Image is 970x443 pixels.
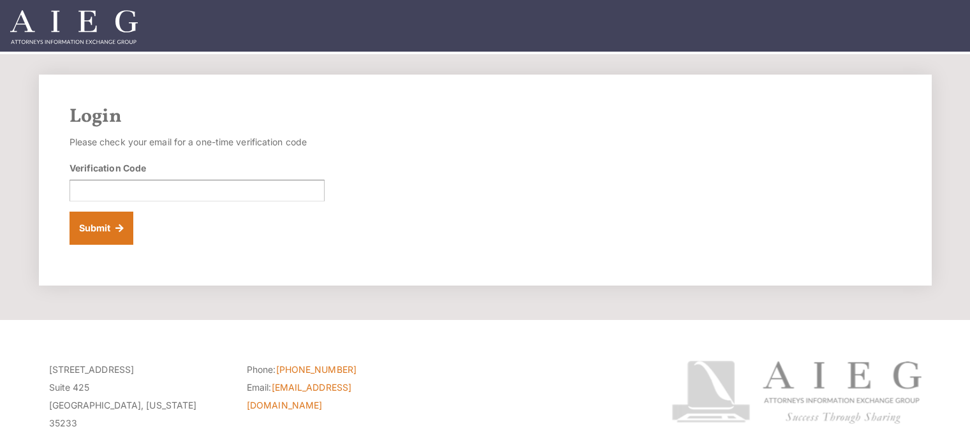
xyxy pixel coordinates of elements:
[672,361,922,424] img: Attorneys Information Exchange Group logo
[70,133,325,151] p: Please check your email for a one-time verification code
[70,212,134,245] button: Submit
[70,161,147,175] label: Verification Code
[276,364,356,375] a: [PHONE_NUMBER]
[247,382,351,410] a: [EMAIL_ADDRESS][DOMAIN_NAME]
[247,379,425,414] li: Email:
[10,10,138,44] img: Attorneys Information Exchange Group
[49,361,228,432] p: [STREET_ADDRESS] Suite 425 [GEOGRAPHIC_DATA], [US_STATE] 35233
[247,361,425,379] li: Phone:
[70,105,901,128] h2: Login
